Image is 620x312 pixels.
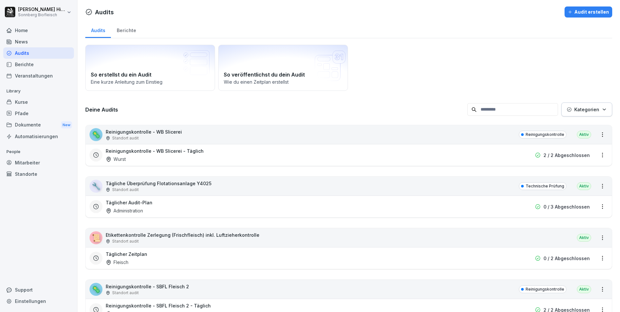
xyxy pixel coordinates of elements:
p: Standort audit [112,238,139,244]
p: Reinigungskontrolle - SBFL Fleisch 2 [106,283,189,290]
a: Home [3,25,74,36]
p: 0 / 3 Abgeschlossen [543,203,590,210]
div: Administration [106,207,143,214]
div: 📜 [89,231,102,244]
p: Reinigungskontrolle - WB Slicerei [106,128,182,135]
p: Reinigungskontrolle [526,286,564,292]
p: Standort audit [112,187,139,193]
a: Mitarbeiter [3,157,74,168]
a: Berichte [3,59,74,70]
p: Standort audit [112,135,139,141]
a: Automatisierungen [3,131,74,142]
a: Audits [3,47,74,59]
p: Reinigungskontrolle [526,132,564,138]
div: 🔧 [89,180,102,193]
div: Aktiv [577,182,591,190]
div: 🦠 [89,283,102,296]
div: Support [3,284,74,295]
p: 2 / 2 Abgeschlossen [543,152,590,159]
div: Audit erstellen [568,8,609,16]
p: Wie du einen Zeitplan erstellst [224,78,342,85]
p: Sonnberg Biofleisch [18,13,66,17]
div: Dokumente [3,119,74,131]
h2: So veröffentlichst du dein Audit [224,71,342,78]
p: [PERSON_NAME] Hinterreither [18,7,66,12]
p: Technische Prüfung [526,183,564,189]
div: Aktiv [577,234,591,242]
div: Aktiv [577,285,591,293]
a: Veranstaltungen [3,70,74,81]
a: Einstellungen [3,295,74,307]
h3: Reinigungskontrolle - WB Slicerei - Täglich [106,148,204,154]
div: Wurst [106,156,126,162]
button: Kategorien [561,102,612,116]
h2: So erstellst du ein Audit [91,71,209,78]
h3: Täglicher Zeitplan [106,251,147,258]
p: Library [3,86,74,96]
a: DokumenteNew [3,119,74,131]
h3: Täglicher Audit-Plan [106,199,152,206]
h3: Reinigungskontrolle - SBFL Fleisch 2 - Täglich [106,302,211,309]
a: So erstellst du ein AuditEine kurze Anleitung zum Einstieg [85,45,215,91]
p: Etikettenkontrolle Zerlegung (Frischfleisch) inkl. Luftzieherkontrolle [106,232,259,238]
a: Kurse [3,96,74,108]
p: Standort audit [112,290,139,296]
button: Audit erstellen [565,6,612,18]
a: Audits [85,21,111,38]
div: Fleisch [106,259,128,266]
a: News [3,36,74,47]
div: New [61,121,72,129]
a: Berichte [111,21,142,38]
h3: Deine Audits [85,106,464,113]
a: So veröffentlichst du dein AuditWie du einen Zeitplan erstellst [218,45,348,91]
p: People [3,147,74,157]
p: Tägliche Überprüfung Flotationsanlage Y4025 [106,180,211,187]
p: Eine kurze Anleitung zum Einstieg [91,78,209,85]
div: 🦠 [89,128,102,141]
p: 0 / 2 Abgeschlossen [543,255,590,262]
a: Pfade [3,108,74,119]
div: Aktiv [577,131,591,138]
h1: Audits [95,8,114,17]
p: Kategorien [574,106,599,113]
a: Standorte [3,168,74,180]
